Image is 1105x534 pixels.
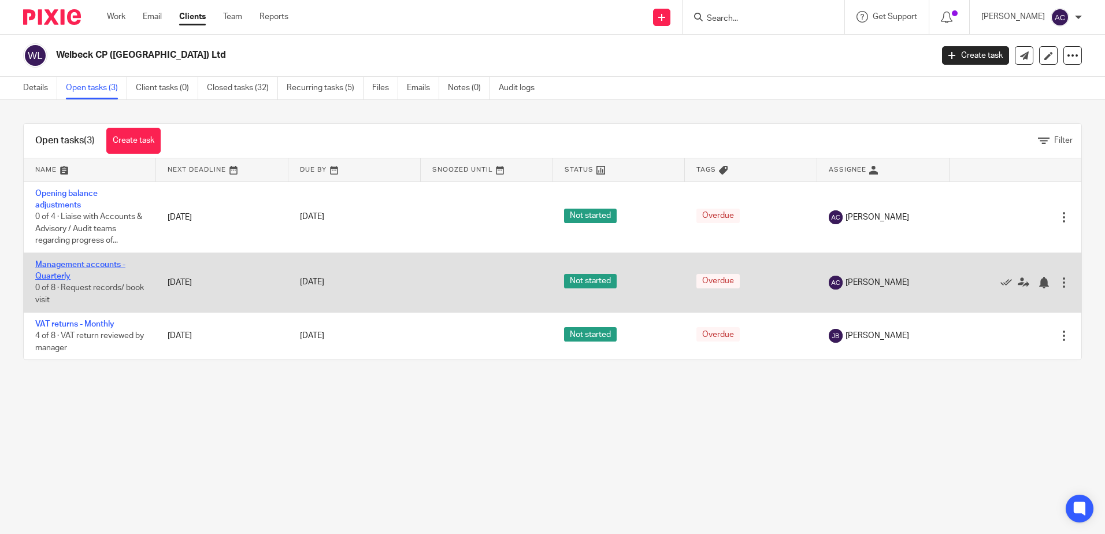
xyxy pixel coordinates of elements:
a: Recurring tasks (5) [287,77,364,99]
a: Create task [942,46,1009,65]
span: [PERSON_NAME] [846,212,909,223]
img: svg%3E [829,276,843,290]
span: [PERSON_NAME] [846,277,909,288]
h1: Open tasks [35,135,95,147]
a: Files [372,77,398,99]
span: [PERSON_NAME] [846,330,909,342]
a: Management accounts - Quarterly [35,261,125,280]
img: Pixie [23,9,81,25]
a: Notes (0) [448,77,490,99]
span: Not started [564,327,617,342]
a: Audit logs [499,77,543,99]
a: Details [23,77,57,99]
img: svg%3E [1051,8,1069,27]
input: Search [706,14,810,24]
a: Client tasks (0) [136,77,198,99]
a: Opening balance adjustments [35,190,98,209]
span: 0 of 8 · Request records/ book visit [35,284,144,305]
img: svg%3E [829,329,843,343]
span: Overdue [696,327,740,342]
span: [DATE] [300,332,324,340]
a: Work [107,11,125,23]
a: Emails [407,77,439,99]
p: [PERSON_NAME] [981,11,1045,23]
a: Email [143,11,162,23]
span: Overdue [696,209,740,223]
span: Not started [564,274,617,288]
span: Filter [1054,136,1073,144]
a: Clients [179,11,206,23]
a: Mark as done [1000,277,1018,288]
span: Overdue [696,274,740,288]
span: Not started [564,209,617,223]
span: 4 of 8 · VAT return reviewed by manager [35,332,144,352]
td: [DATE] [156,181,288,253]
a: Closed tasks (32) [207,77,278,99]
td: [DATE] [156,312,288,359]
span: Tags [696,166,716,173]
h2: Welbeck CP ([GEOGRAPHIC_DATA]) Ltd [56,49,751,61]
a: VAT returns - Monthly [35,320,114,328]
span: Get Support [873,13,917,21]
span: (3) [84,136,95,145]
a: Open tasks (3) [66,77,127,99]
span: [DATE] [300,213,324,221]
span: Status [565,166,594,173]
a: Reports [259,11,288,23]
span: [DATE] [300,279,324,287]
span: Snoozed Until [432,166,493,173]
a: Create task [106,128,161,154]
span: 0 of 4 · Liaise with Accounts & Advisory / Audit teams regarding progress of... [35,213,142,244]
img: svg%3E [23,43,47,68]
a: Team [223,11,242,23]
img: svg%3E [829,210,843,224]
td: [DATE] [156,253,288,312]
